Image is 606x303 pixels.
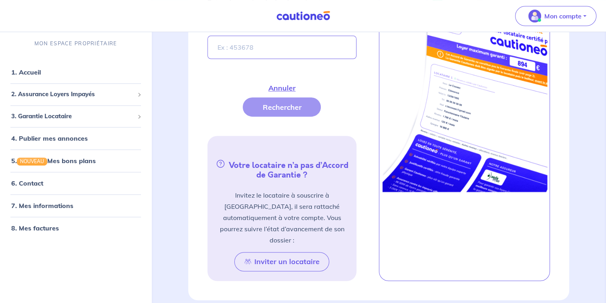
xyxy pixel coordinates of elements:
[3,220,148,236] div: 8. Mes factures
[3,65,148,81] div: 1. Accueil
[544,11,582,21] p: Mon compte
[11,157,96,165] a: 5.NOUVEAUMes bons plans
[3,109,148,124] div: 3. Garantie Locataire
[249,78,315,97] button: Annuler
[11,202,73,210] a: 7. Mes informations
[3,198,148,214] div: 7. Mes informations
[273,11,333,21] img: Cautioneo
[3,87,148,103] div: 2. Assurance Loyers Impayés
[211,158,353,180] h5: Votre locataire n’a pas d’Accord de Garantie ?
[11,69,41,77] a: 1. Accueil
[11,135,88,143] a: 4. Publier mes annonces
[217,190,346,246] p: Invitez le locataire à souscrire à [GEOGRAPHIC_DATA], il sera rattaché automatiquement à votre co...
[11,112,134,121] span: 3. Garantie Locataire
[528,10,541,22] img: illu_account_valid_menu.svg
[11,180,43,188] a: 6. Contact
[3,131,148,147] div: 4. Publier mes annonces
[11,90,134,99] span: 2. Assurance Loyers Impayés
[3,153,148,169] div: 5.NOUVEAUMes bons plans
[34,40,117,48] p: MON ESPACE PROPRIÉTAIRE
[515,6,596,26] button: illu_account_valid_menu.svgMon compte
[11,224,59,232] a: 8. Mes factures
[3,176,148,192] div: 6. Contact
[207,36,356,59] input: Ex : 453678
[234,252,329,271] button: Inviter un locataire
